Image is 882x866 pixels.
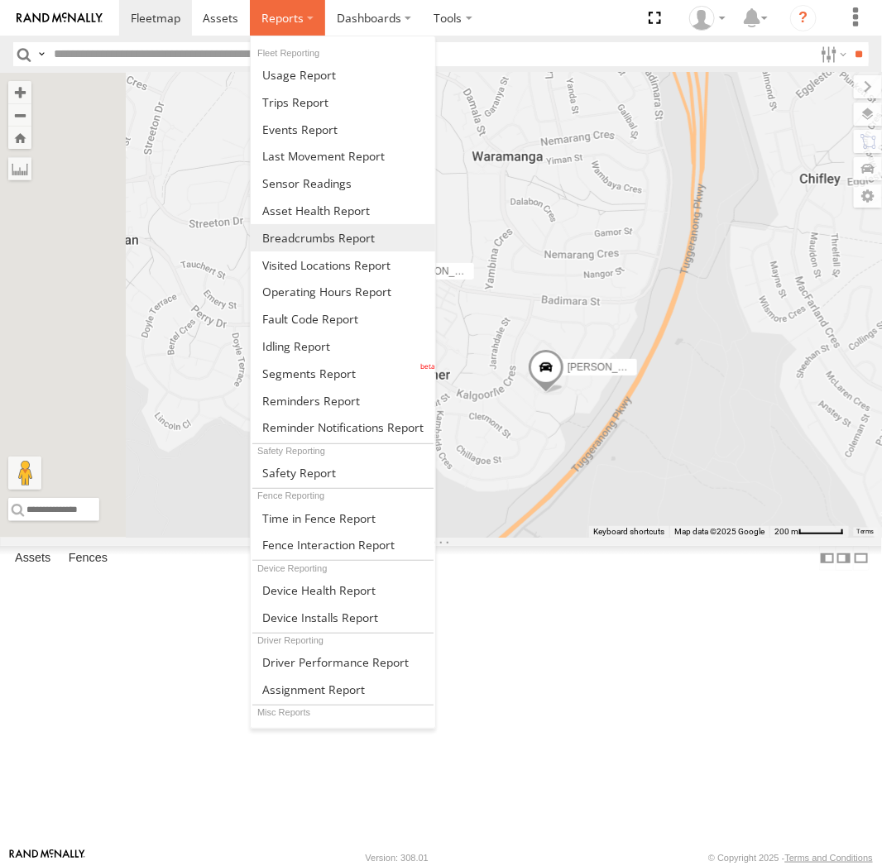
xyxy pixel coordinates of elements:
button: Zoom out [8,103,31,127]
a: Terms (opens in new tab) [857,529,875,535]
a: Terms and Conditions [785,853,873,863]
a: Segments Report [251,360,435,387]
a: Service Reminder Notifications Report [251,414,435,442]
a: Visit our Website [9,849,85,866]
img: rand-logo.svg [17,12,103,24]
a: Sensor Readings [251,170,435,197]
a: Device Health Report [251,577,435,604]
label: Search Filter Options [814,42,850,66]
div: Helen Mason [683,6,731,31]
a: Driver Performance Report [251,648,435,676]
button: Drag Pegman onto the map to open Street View [8,457,41,490]
a: Reminders Report [251,387,435,414]
span: [PERSON_NAME] [405,266,487,277]
button: Keyboard shortcuts [593,526,664,538]
label: Search Query [35,42,48,66]
a: Trips Report [251,89,435,116]
a: Assignment Report [251,676,435,703]
label: Map Settings [854,184,882,208]
button: Zoom Home [8,127,31,149]
label: Dock Summary Table to the Left [819,546,836,570]
label: Dock Summary Table to the Right [836,546,852,570]
div: Version: 308.01 [366,853,429,863]
button: Zoom in [8,81,31,103]
a: Device Installs Report [251,604,435,631]
a: Scheduled Reports [251,721,435,749]
a: Asset Operating Hours Report [251,278,435,305]
a: Time in Fences Report [251,505,435,532]
a: Fence Interaction Report [251,531,435,558]
div: © Copyright 2025 - [708,853,873,863]
button: Map Scale: 200 m per 51 pixels [769,526,849,538]
label: Fences [60,547,116,570]
label: Measure [8,157,31,180]
i: ? [790,5,817,31]
span: Map data ©2025 Google [674,527,765,536]
a: Last Movement Report [251,142,435,170]
label: Hide Summary Table [853,546,870,570]
a: Idling Report [251,333,435,360]
a: Breadcrumbs Report [251,224,435,251]
a: Full Events Report [251,116,435,143]
a: Fault Code Report [251,305,435,333]
a: Visited Locations Report [251,251,435,279]
span: 200 m [774,527,798,536]
label: Assets [7,547,59,570]
span: [PERSON_NAME] [568,361,650,373]
a: Usage Report [251,61,435,89]
a: Asset Health Report [251,197,435,224]
a: Safety Report [251,459,435,486]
